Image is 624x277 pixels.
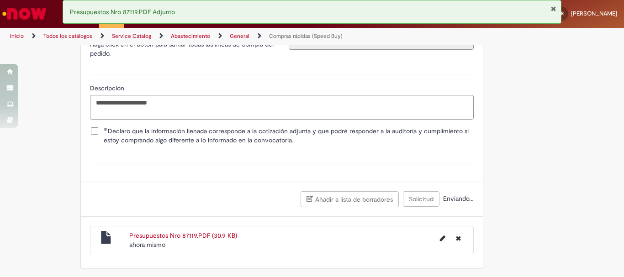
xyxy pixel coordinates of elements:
span: ahora mismo [129,240,165,249]
a: Inicio [10,32,24,40]
span: [PERSON_NAME] [571,10,617,17]
button: Eliminar Presupuestos Nro 87119.PDF [450,231,466,246]
button: Editar nombre de archivo Presupuestos Nro 87119.PDF [434,231,451,246]
img: ServiceNow [1,5,48,23]
span: Declaro que la información llenada corresponde a la cotización adjunta y que podré responder a la... [104,126,474,145]
a: General [230,32,249,40]
span: Cumplimentación obligatoria [104,127,108,131]
span: Descripción [90,84,126,92]
textarea: Descripción [90,95,474,120]
span: Presupuestos Nro 87119.PDF Adjunto [70,8,175,16]
a: Abastecimiento [171,32,210,40]
ul: Rutas de acceso a la página [7,28,409,45]
span: Enviando… [441,194,474,203]
a: Service Catalog [112,32,151,40]
button: Cerrar notificación [550,5,556,12]
a: Todos los catálogos [43,32,92,40]
a: Compras rápidas (Speed Buy) [269,32,343,40]
time: 28/08/2025 16:41:44 [129,240,165,249]
a: Presupuestos Nro 87119.PDF (30.9 KB) [129,231,237,240]
p: Haga click en el botón para sumar todas las líneas de compra del pedido. [90,40,275,58]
